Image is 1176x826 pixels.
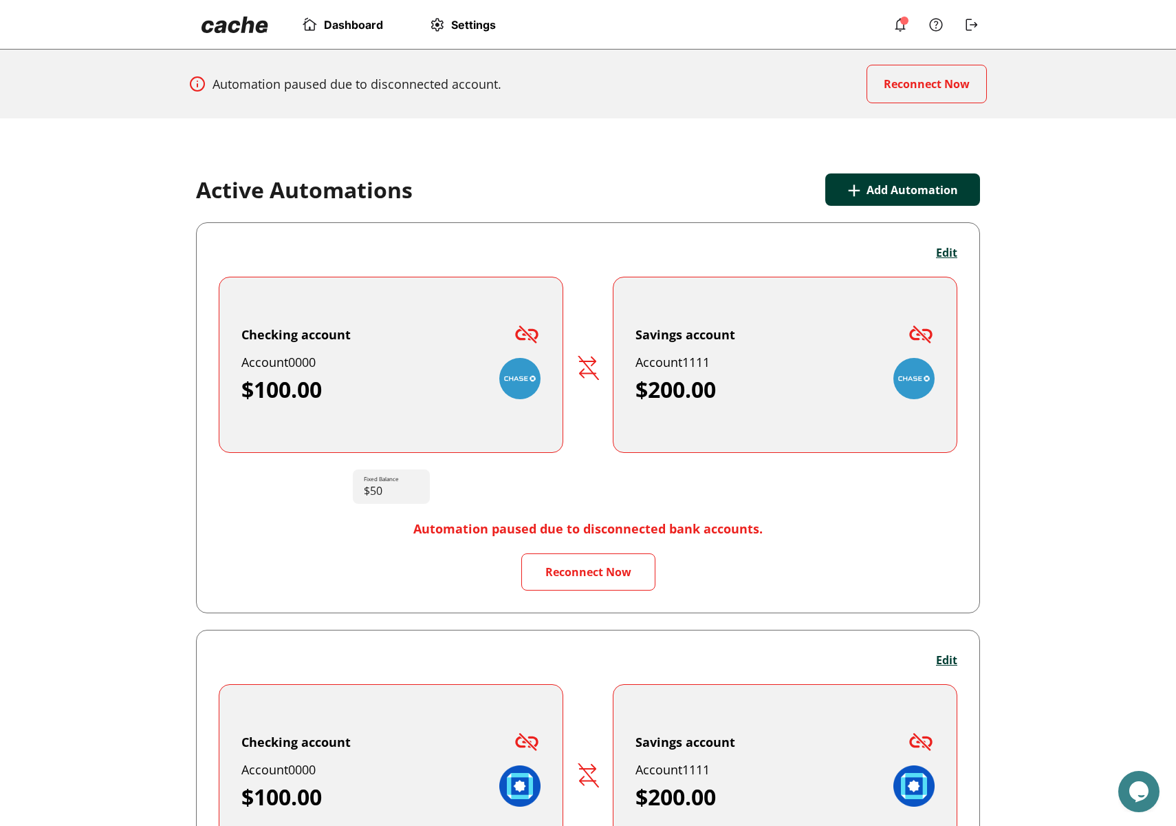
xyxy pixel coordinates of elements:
img: Info Icon [189,76,206,92]
img: Cache Logo [202,17,268,33]
p: Automation paused due to disconnected account. [213,76,501,92]
div: Checking account [241,734,351,750]
button: Edit [936,245,957,260]
img: Bank Logo [893,358,935,399]
div: $100.00 [241,783,499,811]
div: Account 0000 [241,761,499,778]
img: Disconnected Icon [907,728,935,756]
span: Dashboard [324,18,383,32]
img: Disconnected Icon [513,321,541,348]
div: Account 0000 [241,354,499,370]
img: Home Icon [301,17,318,33]
img: Arrows Icon [577,356,599,380]
div: Account 1111 [635,761,893,778]
img: Logout Icon [963,17,980,33]
button: Edit [936,653,957,668]
p: Automation paused due to disconnected bank accounts. [413,520,763,537]
button: Reconnect Now [521,553,655,591]
iframe: chat widget [1118,771,1162,812]
a: Settings [428,17,496,33]
div: Savings account [635,734,735,750]
span: Settings [451,18,496,32]
p: + [847,173,861,206]
img: Bank Logo [499,358,541,399]
div: $200.00 [635,783,893,811]
button: Checking accountDisconnected IconAccount0000$100.00Bank Logo [219,277,563,453]
img: Disconnected Icon [513,728,541,756]
div: $100.00 [241,376,499,403]
p: Fixed Balance [364,475,399,483]
div: Account 1111 [635,354,893,370]
div: $50 [353,469,430,504]
img: Active Notification Icon [892,17,908,33]
img: Info Icon [928,17,944,33]
div: Savings account [635,326,735,343]
button: Savings accountDisconnected IconAccount1111$200.00Bank Logo [613,277,957,453]
div: Checking account [241,326,351,343]
img: Bank Logo [893,765,935,807]
img: Disconnected Icon [907,321,935,348]
img: Bank Logo [499,765,541,807]
button: +Add Automation [825,173,980,206]
div: $200.00 [635,376,893,403]
img: Settings Icon [428,17,446,33]
button: Reconnect Now [867,65,987,103]
p: Active Automations [196,176,413,204]
img: Arrows Icon [577,763,599,787]
a: Dashboard [301,17,383,33]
